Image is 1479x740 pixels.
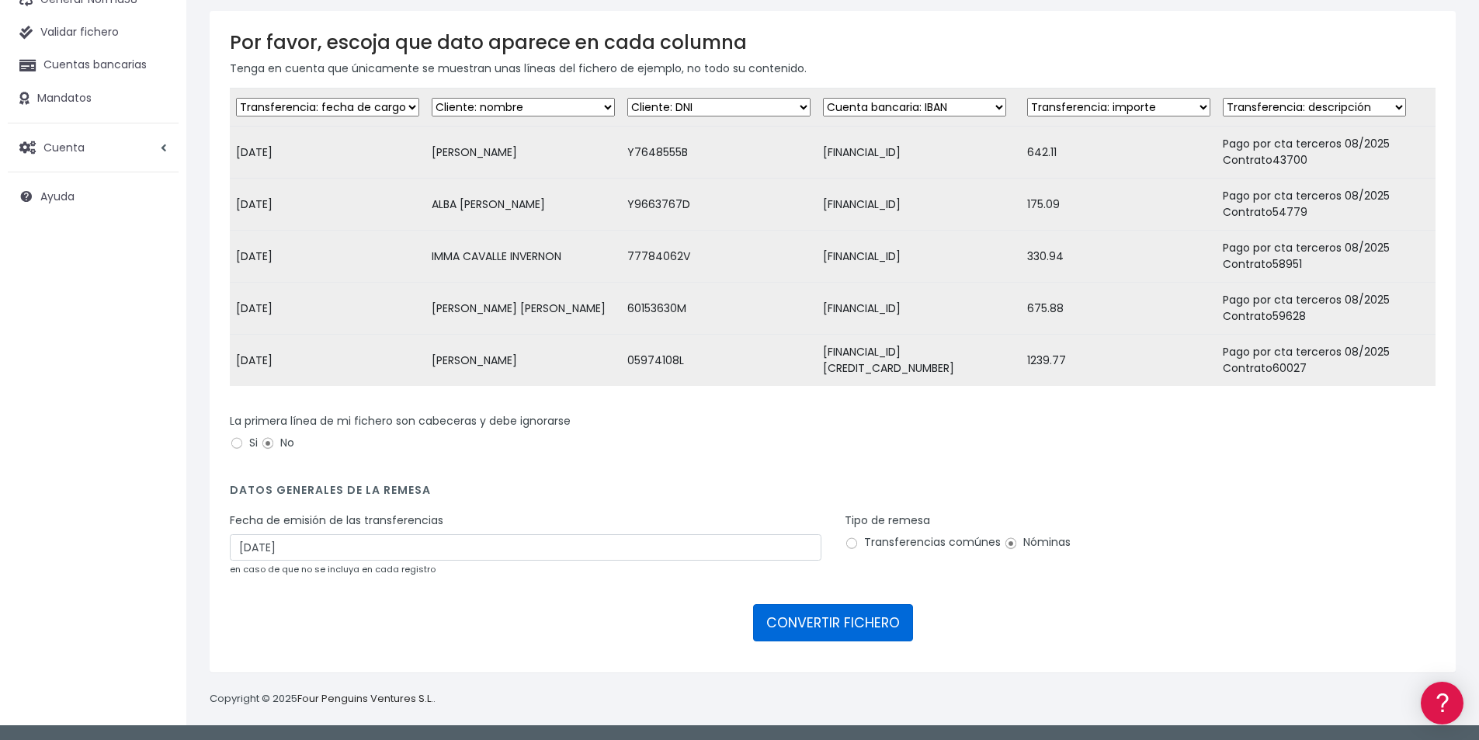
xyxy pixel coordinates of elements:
[621,335,817,387] td: 05974108L
[230,484,1436,505] h4: Datos generales de la remesa
[230,512,443,529] label: Fecha de emisión de las transferencias
[230,127,425,179] td: [DATE]
[1217,335,1436,387] td: Pago por cta terceros 08/2025 Contrato60027
[230,283,425,335] td: [DATE]
[16,308,295,323] div: Facturación
[1217,127,1436,179] td: Pago por cta terceros 08/2025 Contrato43700
[16,132,295,156] a: Información general
[817,179,1021,231] td: [FINANCIAL_ID]
[845,534,1001,551] label: Transferencias comúnes
[16,172,295,186] div: Convertir ficheros
[230,31,1436,54] h3: Por favor, escoja que dato aparece en cada columna
[1217,283,1436,335] td: Pago por cta terceros 08/2025 Contrato59628
[8,180,179,213] a: Ayuda
[1021,231,1217,283] td: 330.94
[1004,534,1071,551] label: Nóminas
[16,196,295,221] a: Formatos
[230,435,258,451] label: Si
[817,283,1021,335] td: [FINANCIAL_ID]
[425,283,621,335] td: [PERSON_NAME] [PERSON_NAME]
[16,397,295,421] a: API
[621,179,817,231] td: Y9663767D
[16,245,295,269] a: Videotutoriales
[1021,335,1217,387] td: 1239.77
[817,231,1021,283] td: [FINANCIAL_ID]
[621,231,817,283] td: 77784062V
[16,221,295,245] a: Problemas habituales
[16,333,295,357] a: General
[230,231,425,283] td: [DATE]
[817,127,1021,179] td: [FINANCIAL_ID]
[43,139,85,155] span: Cuenta
[230,60,1436,77] p: Tenga en cuenta que únicamente se muestran unas líneas del fichero de ejemplo, no todo su contenido.
[214,447,299,462] a: POWERED BY ENCHANT
[8,82,179,115] a: Mandatos
[210,691,436,707] p: Copyright © 2025 .
[40,189,75,204] span: Ayuda
[8,49,179,82] a: Cuentas bancarias
[230,179,425,231] td: [DATE]
[425,179,621,231] td: ALBA [PERSON_NAME]
[16,415,295,443] button: Contáctanos
[230,563,436,575] small: en caso de que no se incluya en cada registro
[230,413,571,429] label: La primera línea de mi fichero son cabeceras y debe ignorarse
[1217,231,1436,283] td: Pago por cta terceros 08/2025 Contrato58951
[261,435,294,451] label: No
[845,512,930,529] label: Tipo de remesa
[425,231,621,283] td: IMMA CAVALLE INVERNON
[425,335,621,387] td: [PERSON_NAME]
[16,373,295,387] div: Programadores
[1021,179,1217,231] td: 175.09
[297,691,433,706] a: Four Penguins Ventures S.L.
[16,108,295,123] div: Información general
[621,127,817,179] td: Y7648555B
[16,269,295,293] a: Perfiles de empresas
[230,335,425,387] td: [DATE]
[425,127,621,179] td: [PERSON_NAME]
[1021,283,1217,335] td: 675.88
[8,131,179,164] a: Cuenta
[621,283,817,335] td: 60153630M
[817,335,1021,387] td: [FINANCIAL_ID][CREDIT_CARD_NUMBER]
[1021,127,1217,179] td: 642.11
[753,604,913,641] button: CONVERTIR FICHERO
[8,16,179,49] a: Validar fichero
[1217,179,1436,231] td: Pago por cta terceros 08/2025 Contrato54779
